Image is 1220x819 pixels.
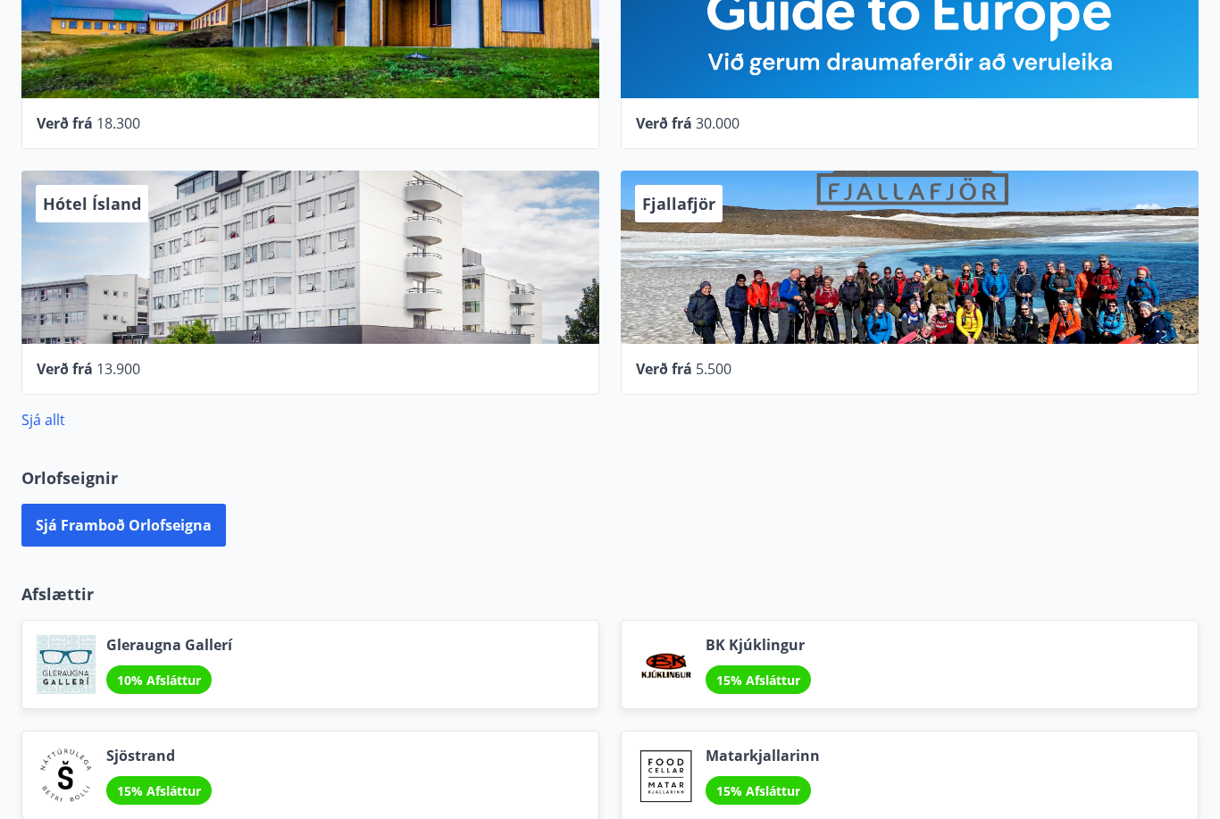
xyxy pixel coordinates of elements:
span: Hótel Ísland [43,193,141,214]
span: Verð frá [636,113,692,133]
span: Verð frá [636,359,692,379]
span: Sjöstrand [106,746,212,765]
span: 15% Afsláttur [716,672,800,689]
span: BK Kjúklingur [706,635,811,655]
span: Orlofseignir [21,466,118,489]
span: 30.000 [696,113,740,133]
span: Verð frá [37,359,93,379]
span: Verð frá [37,113,93,133]
span: 10% Afsláttur [117,672,201,689]
button: Sjá framboð orlofseigna [21,504,226,547]
span: 18.300 [96,113,140,133]
span: 5.500 [696,359,731,379]
span: Matarkjallarinn [706,746,820,765]
span: 15% Afsláttur [716,782,800,799]
a: Sjá allt [21,410,65,430]
span: Fjallafjör [642,193,715,214]
p: Afslættir [21,582,1199,606]
span: 15% Afsláttur [117,782,201,799]
span: Gleraugna Gallerí [106,635,232,655]
span: 13.900 [96,359,140,379]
